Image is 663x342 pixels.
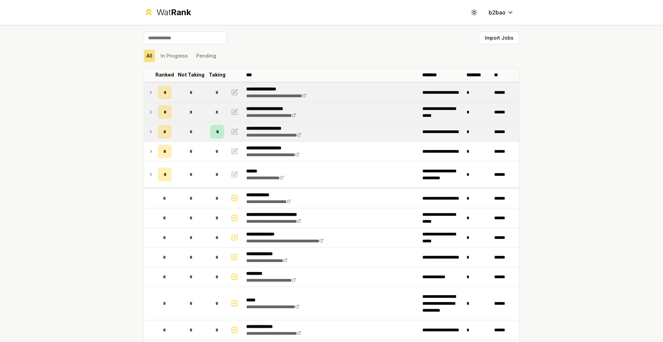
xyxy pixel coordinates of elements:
span: Rank [171,7,191,17]
a: WatRank [144,7,191,18]
p: Taking [209,71,225,78]
p: Ranked [155,71,174,78]
span: b2bao [489,8,506,17]
button: Import Jobs [479,32,519,44]
div: Wat [156,7,191,18]
button: b2bao [483,6,519,19]
button: In Progress [158,50,191,62]
p: Not Taking [178,71,204,78]
button: All [144,50,155,62]
button: Pending [193,50,219,62]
